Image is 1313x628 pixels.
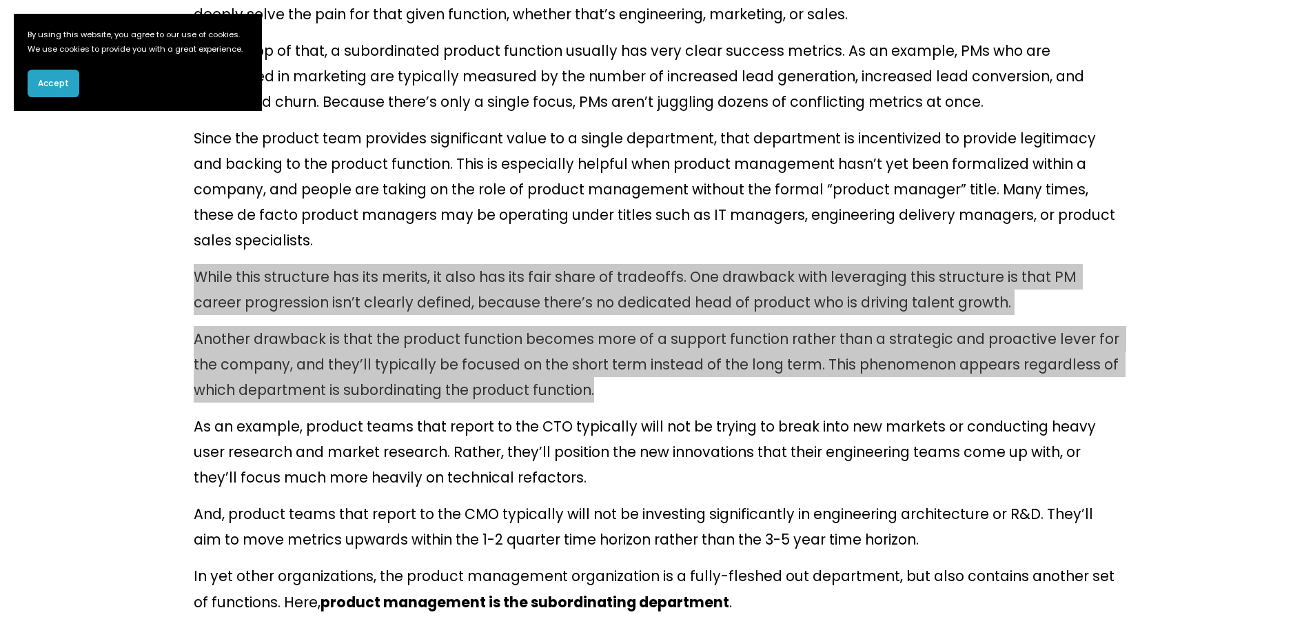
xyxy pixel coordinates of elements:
[28,28,248,56] p: By using this website, you agree to our use of cookies. We use cookies to provide you with a grea...
[194,326,1119,403] p: Another drawback is that the product function becomes more of a support function rather than a st...
[28,70,79,97] button: Accept
[194,264,1119,315] p: While this structure has its merits, it also has its fair share of tradeoffs. One drawback with l...
[194,414,1119,490] p: As an example, product teams that report to the CTO typically will not be trying to break into ne...
[14,14,262,111] section: Cookie banner
[320,592,729,612] strong: product management is the subordinating department
[194,501,1119,552] p: And, product teams that report to the CMO typically will not be investing significantly in engine...
[194,563,1119,614] p: In yet other organizations, the product management organization is a fully-fleshed out department...
[38,77,69,90] span: Accept
[194,125,1119,253] p: Since the product team provides significant value to a single department, that department is ince...
[194,38,1119,114] p: And, on top of that, a subordinated product function usually has very clear success metrics. As a...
